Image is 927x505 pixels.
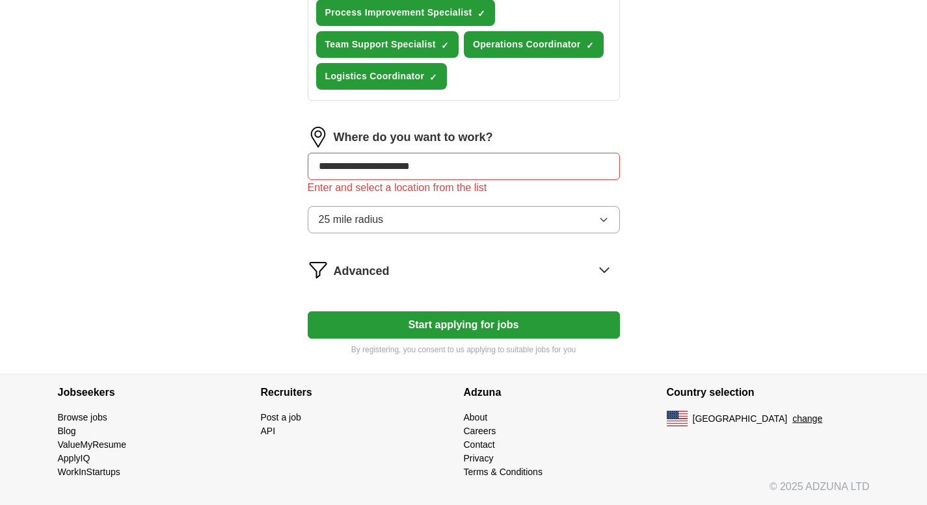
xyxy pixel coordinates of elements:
[334,263,390,280] span: Advanced
[464,426,496,436] a: Careers
[58,453,90,463] a: ApplyIQ
[47,479,880,505] div: © 2025 ADZUNA LTD
[58,426,76,436] a: Blog
[325,70,425,83] span: Logistics Coordinator
[464,467,543,477] a: Terms & Conditions
[464,453,494,463] a: Privacy
[441,40,449,51] span: ✓
[477,8,485,19] span: ✓
[308,206,620,233] button: 25 mile radius
[58,412,107,422] a: Browse jobs
[316,63,448,90] button: Logistics Coordinator✓
[464,31,604,58] button: Operations Coordinator✓
[429,72,437,83] span: ✓
[693,412,788,426] span: [GEOGRAPHIC_DATA]
[308,344,620,356] p: By registering, you consent to us applying to suitable jobs for you
[319,212,384,227] span: 25 mile radius
[667,374,870,411] h4: Country selection
[792,412,822,426] button: change
[464,439,495,450] a: Contact
[464,412,488,422] a: About
[261,426,276,436] a: API
[58,467,120,477] a: WorkInStartups
[667,411,688,426] img: US flag
[58,439,127,450] a: ValueMyResume
[308,311,620,339] button: Start applying for jobs
[473,38,581,51] span: Operations Coordinator
[308,180,620,196] div: Enter and select a location from the list
[334,129,493,146] label: Where do you want to work?
[325,6,472,19] span: Process Improvement Specialist
[308,259,329,280] img: filter
[586,40,594,51] span: ✓
[261,412,301,422] a: Post a job
[316,31,459,58] button: Team Support Specialist✓
[308,127,329,148] img: location.png
[325,38,436,51] span: Team Support Specialist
